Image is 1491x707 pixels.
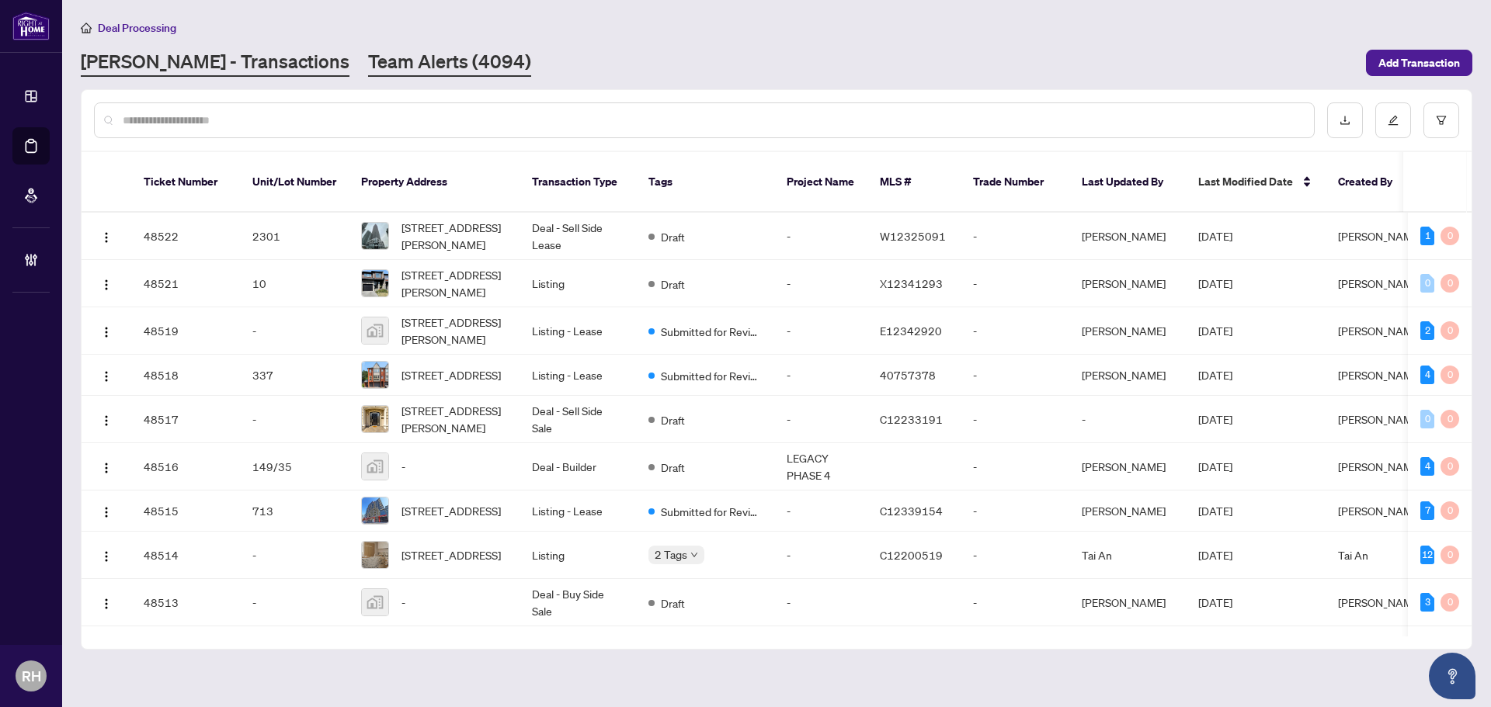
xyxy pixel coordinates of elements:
td: - [774,579,867,626]
td: Tai An [1069,532,1186,579]
span: - [401,458,405,475]
th: Last Modified Date [1186,152,1326,213]
div: 0 [1441,227,1459,245]
span: C12233191 [880,412,943,426]
span: [PERSON_NAME] [1338,324,1422,338]
td: LEGACY PHASE 4 [774,443,867,490]
td: - [961,396,1069,443]
span: home [81,23,92,33]
td: 48518 [131,355,240,396]
button: Logo [94,362,119,387]
span: [PERSON_NAME] [1338,229,1422,243]
td: - [961,355,1069,396]
span: Last Modified Date [1198,173,1293,190]
span: [PERSON_NAME] [1338,276,1422,290]
button: Logo [94,454,119,479]
span: Add Transaction [1378,50,1460,75]
td: - [774,396,867,443]
td: 48521 [131,260,240,307]
span: [DATE] [1198,595,1232,609]
span: [PERSON_NAME] [1338,368,1422,382]
th: Property Address [349,152,520,213]
span: [STREET_ADDRESS][PERSON_NAME] [401,402,507,436]
span: Draft [661,594,685,612]
td: 48519 [131,307,240,355]
th: Created By [1326,152,1419,213]
td: - [774,213,867,260]
td: - [240,396,349,443]
span: W12325091 [880,229,946,243]
span: RH [22,665,41,687]
div: 12 [1420,546,1434,564]
button: Logo [94,498,119,523]
span: [DATE] [1198,368,1232,382]
div: 0 [1420,410,1434,428]
span: [STREET_ADDRESS] [401,366,501,383]
span: Tai An [1338,548,1368,562]
td: - [240,579,349,626]
button: Logo [94,271,119,296]
td: Deal - Sell Side Sale [520,396,636,443]
span: [DATE] [1198,276,1232,290]
button: Add Transaction [1366,50,1472,76]
span: edit [1388,115,1399,126]
td: Deal - Builder [520,443,636,490]
div: 4 [1420,366,1434,384]
td: Listing - Lease [520,307,636,355]
span: X12341293 [880,276,943,290]
span: Draft [661,459,685,476]
img: Logo [100,462,113,474]
div: 0 [1420,274,1434,293]
button: Logo [94,407,119,431]
td: [PERSON_NAME] [1069,443,1186,490]
td: - [961,490,1069,532]
span: E12342920 [880,324,942,338]
td: [PERSON_NAME] [1069,490,1186,532]
td: Listing [520,532,636,579]
button: Logo [94,318,119,343]
th: Unit/Lot Number [240,152,349,213]
img: thumbnail-img [362,223,388,249]
button: edit [1375,102,1411,138]
span: C12339154 [880,504,943,518]
span: [PERSON_NAME] [1338,595,1422,609]
div: 3 [1420,593,1434,612]
span: down [690,551,698,559]
div: 7 [1420,501,1434,520]
span: 40757378 [880,368,936,382]
td: - [961,443,1069,490]
td: - [961,213,1069,260]
img: Logo [100,279,113,291]
span: [STREET_ADDRESS] [401,546,501,563]
span: download [1340,115,1350,126]
img: thumbnail-img [362,542,388,568]
td: 48516 [131,443,240,490]
img: Logo [100,370,113,383]
span: [STREET_ADDRESS] [401,502,501,519]
td: Listing - Lease [520,490,636,532]
button: download [1327,102,1363,138]
span: [STREET_ADDRESS][PERSON_NAME] [401,219,507,253]
td: 10 [240,260,349,307]
td: [PERSON_NAME] [1069,213,1186,260]
img: thumbnail-img [362,497,388,524]
td: - [774,490,867,532]
td: [PERSON_NAME] [1069,260,1186,307]
th: Tags [636,152,774,213]
img: Logo [100,550,113,563]
img: thumbnail-img [362,453,388,480]
span: - [401,594,405,611]
span: C12200519 [880,548,943,562]
span: Draft [661,276,685,293]
td: [PERSON_NAME] [1069,355,1186,396]
td: Listing [520,260,636,307]
span: [STREET_ADDRESS][PERSON_NAME] [401,266,507,300]
td: - [774,307,867,355]
img: Logo [100,506,113,518]
td: - [774,355,867,396]
span: Submitted for Review [661,503,762,520]
span: [DATE] [1198,548,1232,562]
img: thumbnail-img [362,406,388,432]
button: Logo [94,542,119,567]
span: Submitted for Review [661,323,762,340]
